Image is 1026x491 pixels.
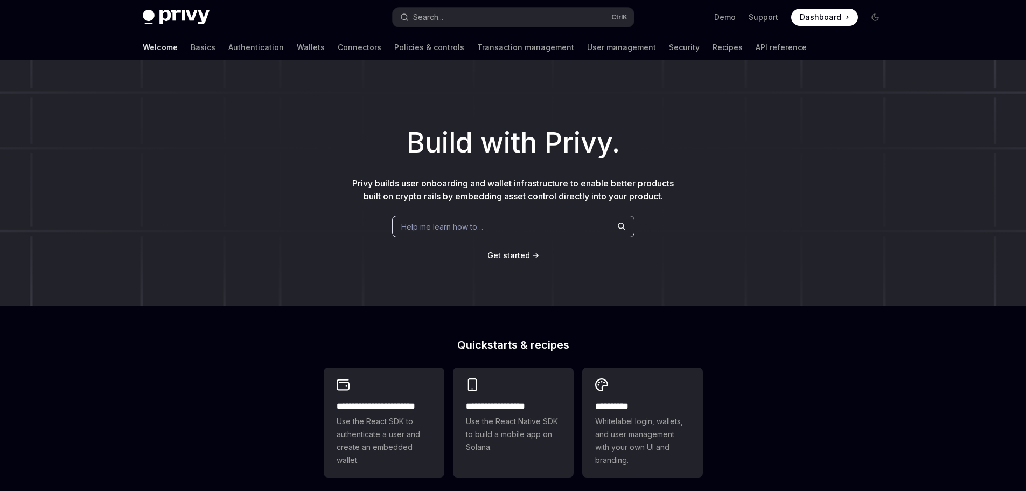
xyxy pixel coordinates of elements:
[337,415,431,467] span: Use the React SDK to authenticate a user and create an embedded wallet.
[791,9,858,26] a: Dashboard
[595,415,690,467] span: Whitelabel login, wallets, and user management with your own UI and branding.
[587,34,656,60] a: User management
[143,34,178,60] a: Welcome
[297,34,325,60] a: Wallets
[17,122,1009,164] h1: Build with Privy.
[477,34,574,60] a: Transaction management
[669,34,700,60] a: Security
[393,8,634,27] button: Search...CtrlK
[756,34,807,60] a: API reference
[487,251,530,260] span: Get started
[487,250,530,261] a: Get started
[143,10,210,25] img: dark logo
[338,34,381,60] a: Connectors
[413,11,443,24] div: Search...
[582,368,703,478] a: **** *****Whitelabel login, wallets, and user management with your own UI and branding.
[394,34,464,60] a: Policies & controls
[401,221,483,232] span: Help me learn how to…
[867,9,884,26] button: Toggle dark mode
[713,34,743,60] a: Recipes
[800,12,841,23] span: Dashboard
[324,340,703,350] h2: Quickstarts & recipes
[453,368,574,478] a: **** **** **** ***Use the React Native SDK to build a mobile app on Solana.
[228,34,284,60] a: Authentication
[466,415,561,454] span: Use the React Native SDK to build a mobile app on Solana.
[191,34,215,60] a: Basics
[611,13,627,22] span: Ctrl K
[352,178,674,202] span: Privy builds user onboarding and wallet infrastructure to enable better products built on crypto ...
[749,12,778,23] a: Support
[714,12,736,23] a: Demo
